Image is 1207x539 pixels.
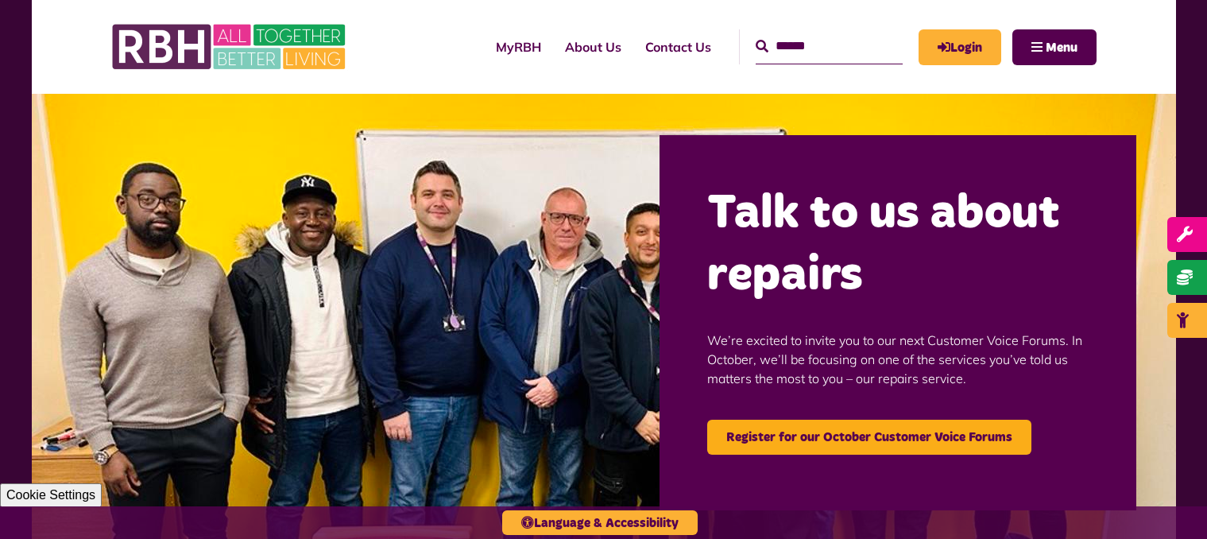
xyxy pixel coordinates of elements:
[633,25,723,68] a: Contact Us
[502,510,698,535] button: Language & Accessibility
[707,307,1089,412] p: We’re excited to invite you to our next Customer Voice Forums. In October, we’ll be focusing on o...
[919,29,1001,65] a: MyRBH
[484,25,553,68] a: MyRBH
[1046,41,1077,54] span: Menu
[1012,29,1097,65] button: Navigation
[707,183,1089,307] h2: Talk to us about repairs
[111,16,350,78] img: RBH
[553,25,633,68] a: About Us
[707,420,1031,455] a: Register for our October Customer Voice Forums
